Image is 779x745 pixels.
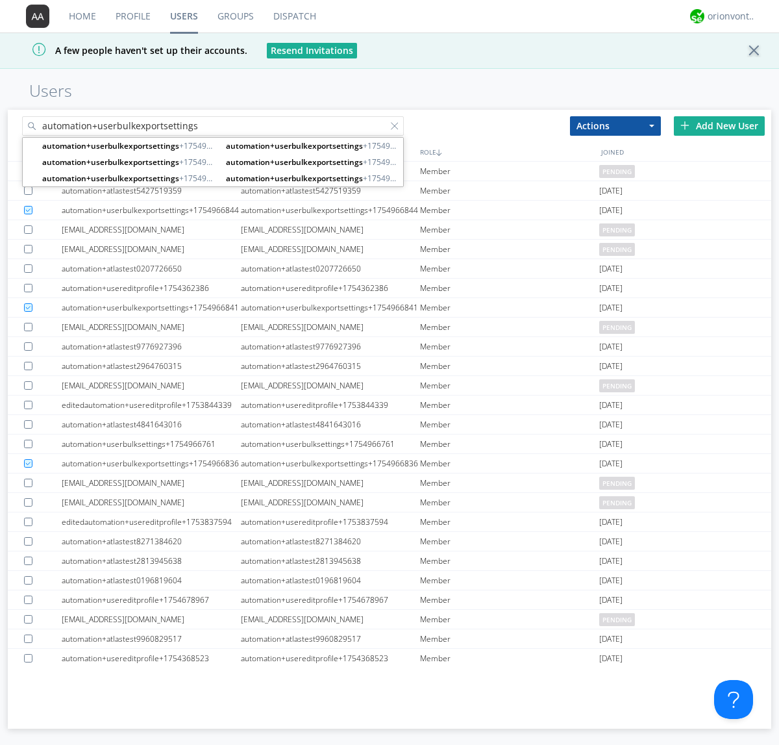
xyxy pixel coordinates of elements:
[62,629,241,648] div: automation+atlastest9960829517
[8,590,771,610] a: automation+usereditprofile+1754678967automation+usereditprofile+1754678967Member[DATE]
[62,532,241,551] div: automation+atlastest8271384620
[241,474,420,492] div: [EMAIL_ADDRESS][DOMAIN_NAME]
[599,571,623,590] span: [DATE]
[241,629,420,648] div: automation+atlastest9960829517
[62,259,241,278] div: automation+atlastest0207726650
[62,571,241,590] div: automation+atlastest0196819604
[599,629,623,649] span: [DATE]
[42,173,179,184] strong: automation+userbulkexportsettings
[8,318,771,337] a: [EMAIL_ADDRESS][DOMAIN_NAME][EMAIL_ADDRESS][DOMAIN_NAME]Memberpending
[599,298,623,318] span: [DATE]
[8,376,771,396] a: [EMAIL_ADDRESS][DOMAIN_NAME][EMAIL_ADDRESS][DOMAIN_NAME]Memberpending
[714,680,753,719] iframe: Toggle Customer Support
[241,590,420,609] div: automation+usereditprofile+1754678967
[241,435,420,453] div: automation+userbulksettings+1754966761
[241,493,420,512] div: [EMAIL_ADDRESS][DOMAIN_NAME]
[8,512,771,532] a: editedautomation+usereditprofile+1753837594automation+usereditprofile+1753837594Member[DATE]
[241,532,420,551] div: automation+atlastest8271384620
[420,493,599,512] div: Member
[599,243,635,256] span: pending
[420,590,599,609] div: Member
[241,220,420,239] div: [EMAIL_ADDRESS][DOMAIN_NAME]
[62,415,241,434] div: automation+atlastest4841643016
[42,140,179,151] strong: automation+userbulkexportsettings
[420,649,599,668] div: Member
[62,649,241,668] div: automation+usereditprofile+1754368523
[8,279,771,298] a: automation+usereditprofile+1754362386automation+usereditprofile+1754362386Member[DATE]
[8,220,771,240] a: [EMAIL_ADDRESS][DOMAIN_NAME][EMAIL_ADDRESS][DOMAIN_NAME]Memberpending
[62,454,241,473] div: automation+userbulkexportsettings+1754966836
[241,396,420,414] div: automation+usereditprofile+1753844339
[42,157,179,168] strong: automation+userbulkexportsettings
[420,610,599,629] div: Member
[8,259,771,279] a: automation+atlastest0207726650automation+atlastest0207726650Member[DATE]
[8,474,771,493] a: [EMAIL_ADDRESS][DOMAIN_NAME][EMAIL_ADDRESS][DOMAIN_NAME]Memberpending
[599,512,623,532] span: [DATE]
[241,551,420,570] div: automation+atlastest2813945638
[420,337,599,356] div: Member
[241,376,420,395] div: [EMAIL_ADDRESS][DOMAIN_NAME]
[599,279,623,298] span: [DATE]
[42,140,216,152] span: +1754966844
[226,173,363,184] strong: automation+userbulkexportsettings
[599,496,635,509] span: pending
[420,474,599,492] div: Member
[420,396,599,414] div: Member
[241,318,420,336] div: [EMAIL_ADDRESS][DOMAIN_NAME]
[8,240,771,259] a: [EMAIL_ADDRESS][DOMAIN_NAME][EMAIL_ADDRESS][DOMAIN_NAME]Memberpending
[680,121,689,130] img: plus.svg
[8,396,771,415] a: editedautomation+usereditprofile+1753844339automation+usereditprofile+1753844339Member[DATE]
[241,512,420,531] div: automation+usereditprofile+1753837594
[241,337,420,356] div: automation+atlastest9776927396
[241,181,420,200] div: automation+atlastest5427519359
[10,44,247,57] span: A few people haven't set up their accounts.
[42,156,216,168] span: +1754966841
[8,551,771,571] a: automation+atlastest2813945638automation+atlastest2813945638Member[DATE]
[26,5,49,28] img: 373638.png
[8,201,771,220] a: automation+userbulkexportsettings+1754966844automation+userbulkexportsettings+1754966844Member[DATE]
[62,610,241,629] div: [EMAIL_ADDRESS][DOMAIN_NAME]
[570,116,661,136] button: Actions
[62,551,241,570] div: automation+atlastest2813945638
[8,649,771,668] a: automation+usereditprofile+1754368523automation+usereditprofile+1754368523Member[DATE]
[599,477,635,490] span: pending
[226,140,363,151] strong: automation+userbulkexportsettings
[674,116,765,136] div: Add New User
[420,298,599,317] div: Member
[599,181,623,201] span: [DATE]
[420,318,599,336] div: Member
[420,415,599,434] div: Member
[420,220,599,239] div: Member
[690,9,704,23] img: 29d36aed6fa347d5a1537e7736e6aa13
[420,357,599,375] div: Member
[62,337,241,356] div: automation+atlastest9776927396
[599,532,623,551] span: [DATE]
[599,223,635,236] span: pending
[599,551,623,571] span: [DATE]
[8,454,771,474] a: automation+userbulkexportsettings+1754966836automation+userbulkexportsettings+1754966836Member[DATE]
[599,590,623,610] span: [DATE]
[226,157,363,168] strong: automation+userbulkexportsettings
[226,172,400,184] span: +1754966836
[8,181,771,201] a: automation+atlastest5427519359automation+atlastest5427519359Member[DATE]
[62,435,241,453] div: automation+userbulksettings+1754966761
[420,551,599,570] div: Member
[226,140,400,152] span: +1754966844
[420,435,599,453] div: Member
[417,142,598,161] div: ROLE
[8,415,771,435] a: automation+atlastest4841643016automation+atlastest4841643016Member[DATE]
[8,493,771,512] a: [EMAIL_ADDRESS][DOMAIN_NAME][EMAIL_ADDRESS][DOMAIN_NAME]Memberpending
[62,181,241,200] div: automation+atlastest5427519359
[420,201,599,220] div: Member
[62,512,241,531] div: editedautomation+usereditprofile+1753837594
[62,590,241,609] div: automation+usereditprofile+1754678967
[599,454,623,474] span: [DATE]
[62,474,241,492] div: [EMAIL_ADDRESS][DOMAIN_NAME]
[62,220,241,239] div: [EMAIL_ADDRESS][DOMAIN_NAME]
[62,493,241,512] div: [EMAIL_ADDRESS][DOMAIN_NAME]
[420,571,599,590] div: Member
[599,396,623,415] span: [DATE]
[599,435,623,454] span: [DATE]
[599,357,623,376] span: [DATE]
[420,279,599,297] div: Member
